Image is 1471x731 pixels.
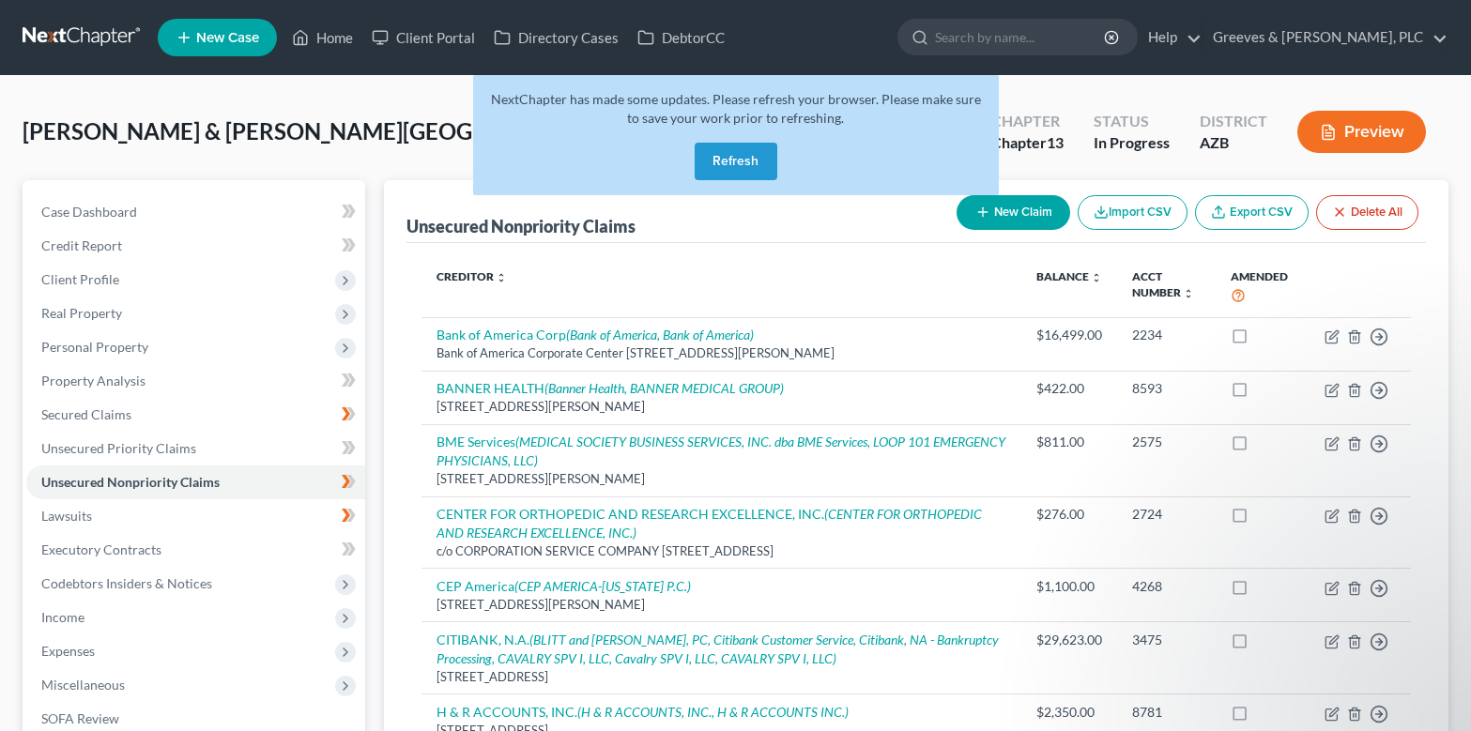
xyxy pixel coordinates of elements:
[26,465,365,499] a: Unsecured Nonpriority Claims
[1407,667,1452,712] iframe: Intercom live chat
[26,229,365,263] a: Credit Report
[1132,703,1201,722] div: 8781
[1183,288,1194,299] i: unfold_more
[491,91,981,126] span: NextChapter has made some updates. Please refresh your browser. Please make sure to save your wor...
[26,364,365,398] a: Property Analysis
[437,578,691,594] a: CEP America(CEP AMERICA-[US_STATE] P.C.)
[41,305,122,321] span: Real Property
[628,21,734,54] a: DebtorCC
[1200,132,1267,154] div: AZB
[437,470,1006,488] div: [STREET_ADDRESS][PERSON_NAME]
[1036,505,1102,524] div: $276.00
[1094,132,1170,154] div: In Progress
[41,710,119,726] span: SOFA Review
[957,195,1070,230] button: New Claim
[437,327,754,343] a: Bank of America Corp(Bank of America, Bank of America)
[406,215,636,237] div: Unsecured Nonpriority Claims
[437,596,1006,614] div: [STREET_ADDRESS][PERSON_NAME]
[1036,326,1102,344] div: $16,499.00
[362,21,484,54] a: Client Portal
[1132,577,1201,596] div: 4268
[1132,379,1201,398] div: 8593
[437,434,1005,468] a: BME Services(MEDICAL SOCIETY BUSINESS SERVICES, INC. dba BME Services, LOOP 101 EMERGENCY PHYSICI...
[41,575,212,591] span: Codebtors Insiders & Notices
[1036,379,1102,398] div: $422.00
[1132,433,1201,451] div: 2575
[1316,195,1418,230] button: Delete All
[1139,21,1202,54] a: Help
[566,327,754,343] i: (Bank of America, Bank of America)
[437,398,1006,416] div: [STREET_ADDRESS][PERSON_NAME]
[26,499,365,533] a: Lawsuits
[1036,577,1102,596] div: $1,100.00
[1036,269,1102,283] a: Balance unfold_more
[1200,111,1267,132] div: District
[695,143,777,180] button: Refresh
[437,344,1006,362] div: Bank of America Corporate Center [STREET_ADDRESS][PERSON_NAME]
[41,440,196,456] span: Unsecured Priority Claims
[484,21,628,54] a: Directory Cases
[1047,133,1064,151] span: 13
[496,272,507,283] i: unfold_more
[283,21,362,54] a: Home
[1036,703,1102,722] div: $2,350.00
[196,31,259,45] span: New Case
[26,398,365,432] a: Secured Claims
[437,668,1006,686] div: [STREET_ADDRESS]
[41,406,131,422] span: Secured Claims
[1216,258,1310,317] th: Amended
[1132,505,1201,524] div: 2724
[514,578,691,594] i: (CEP AMERICA-[US_STATE] P.C.)
[41,508,92,524] span: Lawsuits
[437,704,849,720] a: H & R ACCOUNTS, INC.(H & R ACCOUNTS, INC., H & R ACCOUNTS INC.)
[1036,631,1102,649] div: $29,623.00
[1036,433,1102,451] div: $811.00
[1091,272,1102,283] i: unfold_more
[23,117,629,145] span: [PERSON_NAME] & [PERSON_NAME][GEOGRAPHIC_DATA]
[437,434,1005,468] i: (MEDICAL SOCIETY BUSINESS SERVICES, INC. dba BME Services, LOOP 101 EMERGENCY PHYSICIANS, LLC)
[437,632,999,666] i: (BLITT and [PERSON_NAME], PC, Citibank Customer Service, Citibank, NA - Bankruptcy Processing, CA...
[41,204,137,220] span: Case Dashboard
[41,373,146,388] span: Property Analysis
[1297,111,1426,153] button: Preview
[26,432,365,465] a: Unsecured Priority Claims
[437,269,507,283] a: Creditor unfold_more
[1132,269,1194,299] a: Acct Number unfold_more
[1132,326,1201,344] div: 2234
[41,474,220,490] span: Unsecured Nonpriority Claims
[26,533,365,567] a: Executory Contracts
[26,195,365,229] a: Case Dashboard
[41,609,84,625] span: Income
[935,20,1107,54] input: Search by name...
[991,111,1064,132] div: Chapter
[437,632,999,666] a: CITIBANK, N.A.(BLITT and [PERSON_NAME], PC, Citibank Customer Service, Citibank, NA - Bankruptcy ...
[41,237,122,253] span: Credit Report
[437,506,982,541] a: CENTER FOR ORTHOPEDIC AND RESEARCH EXCELLENCE, INC.(CENTER FOR ORTHOPEDIC AND RESEARCH EXCELLENCE...
[41,541,161,557] span: Executory Contracts
[437,542,1006,560] div: c/o CORPORATION SERVICE COMPANY [STREET_ADDRESS]
[41,677,125,693] span: Miscellaneous
[1203,21,1448,54] a: Greeves & [PERSON_NAME], PLC
[991,132,1064,154] div: Chapter
[41,271,119,287] span: Client Profile
[41,339,148,355] span: Personal Property
[577,704,849,720] i: (H & R ACCOUNTS, INC., H & R ACCOUNTS INC.)
[1078,195,1188,230] button: Import CSV
[1094,111,1170,132] div: Status
[41,643,95,659] span: Expenses
[544,380,784,396] i: (Banner Health, BANNER MEDICAL GROUP)
[1195,195,1309,230] a: Export CSV
[437,380,784,396] a: BANNER HEALTH(Banner Health, BANNER MEDICAL GROUP)
[1132,631,1201,649] div: 3475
